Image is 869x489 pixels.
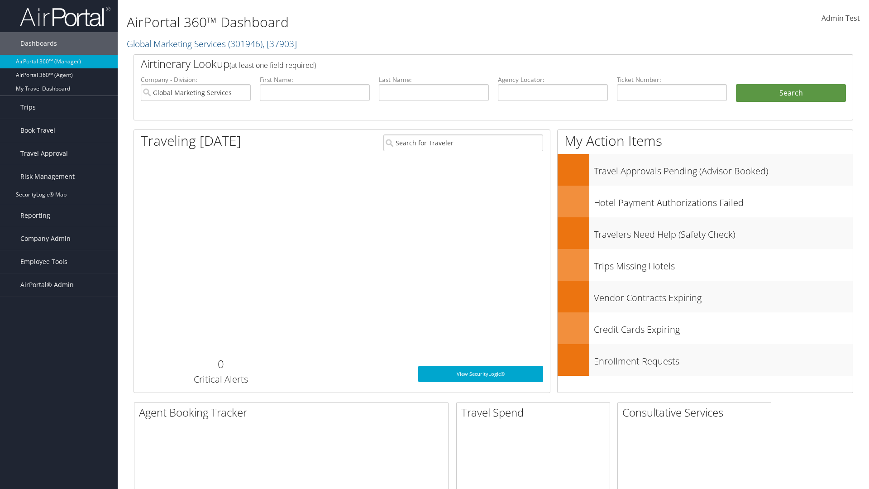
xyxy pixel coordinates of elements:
a: Hotel Payment Authorizations Failed [558,186,853,217]
a: View SecurityLogic® [418,366,543,382]
span: ( 301946 ) [228,38,263,50]
input: Search for Traveler [383,134,543,151]
h2: Travel Spend [461,405,610,420]
a: Admin Test [821,5,860,33]
span: , [ 37903 ] [263,38,297,50]
span: Employee Tools [20,250,67,273]
a: Trips Missing Hotels [558,249,853,281]
span: Dashboards [20,32,57,55]
span: Risk Management [20,165,75,188]
label: Last Name: [379,75,489,84]
span: Admin Test [821,13,860,23]
h1: Traveling [DATE] [141,131,241,150]
h2: Agent Booking Tracker [139,405,448,420]
span: Book Travel [20,119,55,142]
h1: AirPortal 360™ Dashboard [127,13,616,32]
a: Enrollment Requests [558,344,853,376]
label: Company - Division: [141,75,251,84]
h3: Hotel Payment Authorizations Failed [594,192,853,209]
span: Reporting [20,204,50,227]
h3: Critical Alerts [141,373,301,386]
a: Vendor Contracts Expiring [558,281,853,312]
h2: 0 [141,356,301,372]
a: Credit Cards Expiring [558,312,853,344]
h3: Credit Cards Expiring [594,319,853,336]
h3: Vendor Contracts Expiring [594,287,853,304]
label: Agency Locator: [498,75,608,84]
img: airportal-logo.png [20,6,110,27]
span: Travel Approval [20,142,68,165]
a: Travelers Need Help (Safety Check) [558,217,853,249]
h3: Travel Approvals Pending (Advisor Booked) [594,160,853,177]
a: Travel Approvals Pending (Advisor Booked) [558,154,853,186]
span: AirPortal® Admin [20,273,74,296]
h2: Consultative Services [622,405,771,420]
button: Search [736,84,846,102]
h2: Airtinerary Lookup [141,56,786,72]
h1: My Action Items [558,131,853,150]
h3: Travelers Need Help (Safety Check) [594,224,853,241]
label: First Name: [260,75,370,84]
label: Ticket Number: [617,75,727,84]
h3: Trips Missing Hotels [594,255,853,273]
span: Trips [20,96,36,119]
span: (at least one field required) [229,60,316,70]
a: Global Marketing Services [127,38,297,50]
h3: Enrollment Requests [594,350,853,368]
span: Company Admin [20,227,71,250]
